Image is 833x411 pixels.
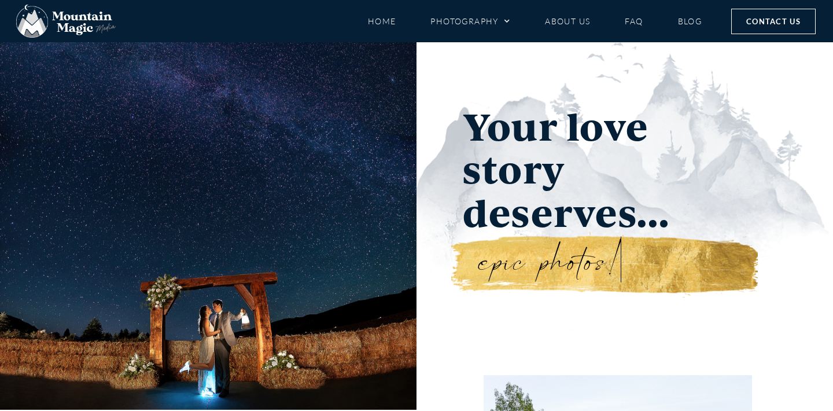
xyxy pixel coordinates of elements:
[368,11,702,31] nav: Menu
[463,100,670,238] span: Your love story deserves…
[515,237,526,288] span: c
[541,237,553,288] span: p
[580,237,587,288] span: t
[746,15,801,28] span: Contact Us
[545,11,590,31] a: About Us
[597,237,609,288] span: s
[731,9,816,34] a: Contact Us
[625,11,643,31] a: FAQ
[586,237,597,288] span: o
[678,11,702,31] a: Blog
[495,237,506,288] span: p
[552,237,569,288] span: h
[368,11,396,31] a: Home
[608,237,621,288] span: !
[569,237,580,288] span: o
[480,237,495,288] span: e
[506,237,515,288] span: i
[16,5,116,38] img: Mountain Magic Media photography logo Crested Butte Photographer
[430,11,510,31] a: Photography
